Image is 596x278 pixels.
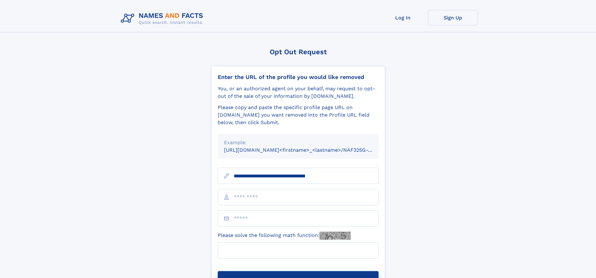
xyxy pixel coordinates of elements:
div: Example: [224,139,372,146]
label: Please solve the following math function: [218,232,351,240]
div: You, or an authorized agent on your behalf, may request to opt-out of the sale of your informatio... [218,85,379,100]
a: Sign Up [428,10,478,25]
img: Logo Names and Facts [118,10,208,27]
div: Opt Out Request [211,48,385,56]
small: [URL][DOMAIN_NAME]<firstname>_<lastname>/NAF325G-xxxxxxxx [224,147,390,153]
div: Please copy and paste the specific profile page URL on [DOMAIN_NAME] you want removed into the Pr... [218,104,379,126]
a: Log In [378,10,428,25]
div: Enter the URL of the profile you would like removed [218,74,379,81]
